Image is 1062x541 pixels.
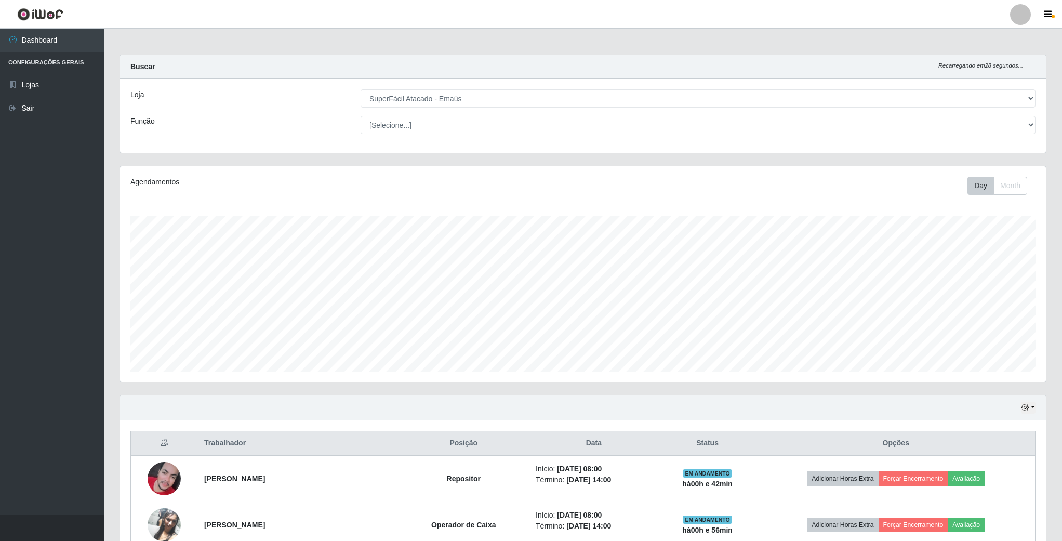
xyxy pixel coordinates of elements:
[658,431,757,456] th: Status
[682,480,733,488] strong: há 00 h e 42 min
[557,465,602,473] time: [DATE] 08:00
[431,521,496,529] strong: Operador de Caixa
[536,521,652,532] li: Término:
[757,431,1036,456] th: Opções
[529,431,658,456] th: Data
[397,431,529,456] th: Posição
[682,526,733,534] strong: há 00 h e 56 min
[17,8,63,21] img: CoreUI Logo
[879,471,948,486] button: Forçar Encerramento
[536,510,652,521] li: Início:
[130,62,155,71] strong: Buscar
[204,521,265,529] strong: [PERSON_NAME]
[967,177,994,195] button: Day
[967,177,1036,195] div: Toolbar with button groups
[536,464,652,474] li: Início:
[879,518,948,532] button: Forçar Encerramento
[948,518,985,532] button: Avaliação
[967,177,1027,195] div: First group
[938,62,1023,69] i: Recarregando em 28 segundos...
[557,511,602,519] time: [DATE] 08:00
[198,431,397,456] th: Trabalhador
[130,116,155,127] label: Função
[536,474,652,485] li: Término:
[993,177,1027,195] button: Month
[683,469,732,478] span: EM ANDAMENTO
[807,518,878,532] button: Adicionar Horas Extra
[683,516,732,524] span: EM ANDAMENTO
[566,522,611,530] time: [DATE] 14:00
[204,474,265,483] strong: [PERSON_NAME]
[130,177,498,188] div: Agendamentos
[447,474,481,483] strong: Repositor
[130,89,144,100] label: Loja
[148,462,181,495] img: 1735296854752.jpeg
[948,471,985,486] button: Avaliação
[566,476,611,484] time: [DATE] 14:00
[807,471,878,486] button: Adicionar Horas Extra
